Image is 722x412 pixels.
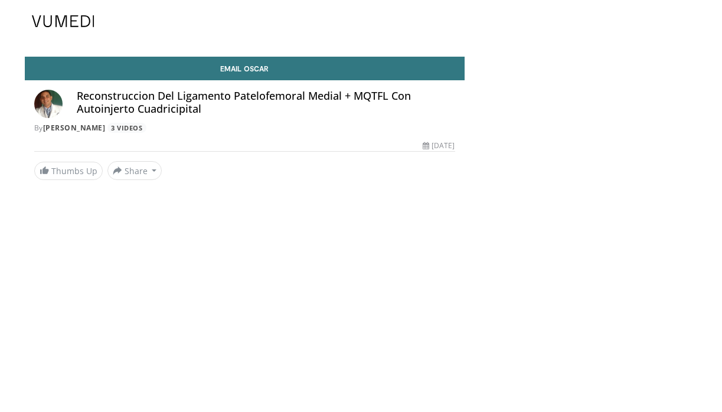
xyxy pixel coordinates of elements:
[34,123,455,133] div: By
[107,161,162,180] button: Share
[34,90,63,118] img: Avatar
[77,90,455,115] h4: Reconstruccion Del Ligamento Patelofemoral Medial + MQTFL Con Autoinjerto Cuadricipital
[43,123,106,133] a: [PERSON_NAME]
[32,15,94,27] img: VuMedi Logo
[34,162,103,180] a: Thumbs Up
[423,140,455,151] div: [DATE]
[107,123,146,133] a: 3 Videos
[25,57,465,80] a: Email Oscar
